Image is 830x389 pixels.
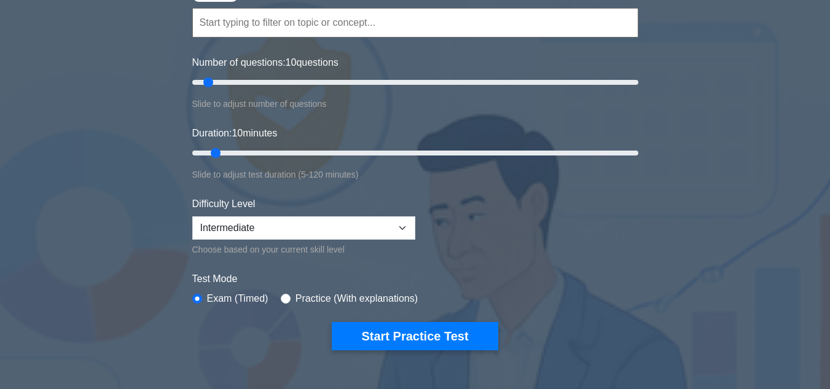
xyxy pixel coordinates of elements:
[192,8,638,37] input: Start typing to filter on topic or concept...
[232,128,243,138] span: 10
[192,55,339,70] label: Number of questions: questions
[192,242,415,257] div: Choose based on your current skill level
[192,272,638,286] label: Test Mode
[192,126,278,141] label: Duration: minutes
[192,197,256,211] label: Difficulty Level
[296,291,418,306] label: Practice (With explanations)
[332,322,498,350] button: Start Practice Test
[192,167,638,182] div: Slide to adjust test duration (5-120 minutes)
[286,57,297,68] span: 10
[207,291,268,306] label: Exam (Timed)
[192,96,638,111] div: Slide to adjust number of questions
